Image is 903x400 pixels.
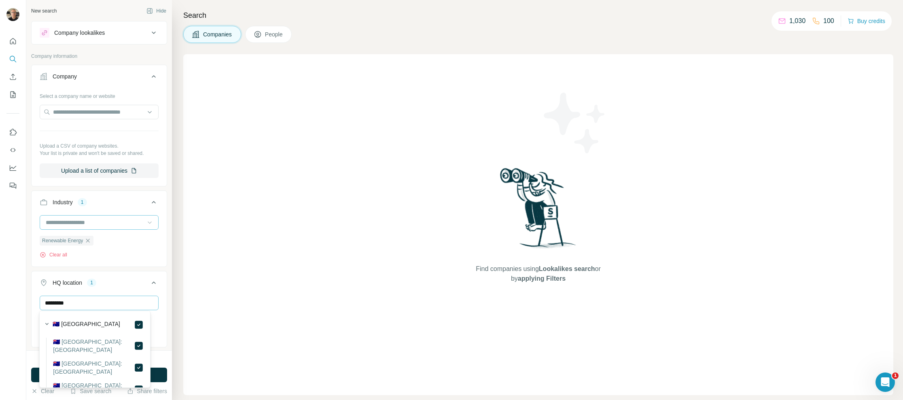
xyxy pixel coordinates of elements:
[53,381,134,398] label: 🇦🇺 [GEOGRAPHIC_DATA]: [GEOGRAPHIC_DATA]
[183,10,893,21] h4: Search
[6,52,19,66] button: Search
[265,30,284,38] span: People
[53,279,82,287] div: HQ location
[203,30,233,38] span: Companies
[496,166,581,256] img: Surfe Illustration - Woman searching with binoculars
[32,273,167,296] button: HQ location1
[6,143,19,157] button: Use Surfe API
[53,72,77,80] div: Company
[53,320,120,330] label: 🇦🇺 [GEOGRAPHIC_DATA]
[40,89,159,100] div: Select a company name or website
[539,265,595,272] span: Lookalikes search
[78,199,87,206] div: 1
[42,237,83,244] span: Renewable Energy
[40,163,159,178] button: Upload a list of companies
[6,161,19,175] button: Dashboard
[141,5,172,17] button: Hide
[518,275,566,282] span: applying Filters
[6,125,19,140] button: Use Surfe on LinkedIn
[40,150,159,157] p: Your list is private and won't be saved or shared.
[6,87,19,102] button: My lists
[32,67,167,89] button: Company
[848,15,885,27] button: Buy credits
[473,264,603,284] span: Find companies using or by
[53,198,73,206] div: Industry
[32,193,167,215] button: Industry1
[127,387,167,395] button: Share filters
[70,387,111,395] button: Save search
[32,23,167,42] button: Company lookalikes
[40,251,67,258] button: Clear all
[87,279,96,286] div: 1
[538,87,611,159] img: Surfe Illustration - Stars
[6,70,19,84] button: Enrich CSV
[823,16,834,26] p: 100
[875,372,895,392] iframe: Intercom live chat
[54,29,105,37] div: Company lookalikes
[53,360,134,376] label: 🇦🇺 [GEOGRAPHIC_DATA]: [GEOGRAPHIC_DATA]
[6,34,19,49] button: Quick start
[892,372,899,379] span: 1
[31,387,54,395] button: Clear
[40,142,159,150] p: Upload a CSV of company websites.
[53,338,134,354] label: 🇦🇺 [GEOGRAPHIC_DATA]: [GEOGRAPHIC_DATA]
[789,16,805,26] p: 1,030
[6,8,19,21] img: Avatar
[31,7,57,15] div: New search
[31,368,167,382] button: Run search
[31,53,167,60] p: Company information
[6,178,19,193] button: Feedback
